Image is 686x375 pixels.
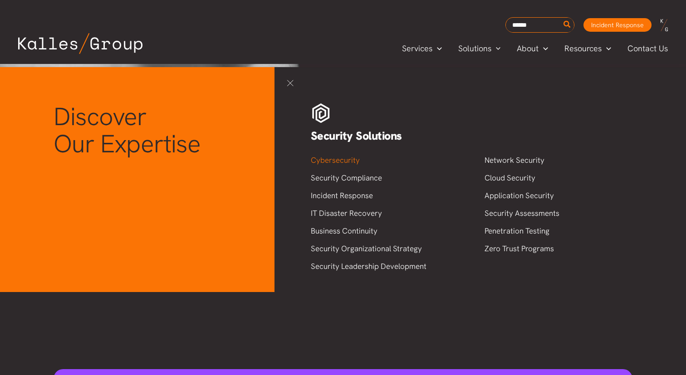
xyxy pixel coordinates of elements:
a: ServicesMenu Toggle [394,42,450,55]
span: Menu Toggle [432,42,442,55]
a: Security Organizational Strategy [311,244,422,253]
a: Security Compliance [311,173,382,183]
span: Menu Toggle [539,42,548,55]
a: Cloud Security [485,173,535,183]
span: Resources [564,42,602,55]
a: IT Disaster Recovery [311,208,382,218]
a: ResourcesMenu Toggle [556,42,619,55]
a: Incident Response [311,190,373,200]
a: AboutMenu Toggle [509,42,556,55]
span: About [517,42,539,55]
span: Contact Us [627,42,668,55]
h4: Security Solutions [311,128,650,143]
a: Penetration Testing [485,226,549,236]
a: Zero Trust Programs [485,244,554,253]
a: Business Continuity [311,226,377,236]
span: Menu Toggle [491,42,501,55]
span: Services [402,42,432,55]
a: Network Security [485,155,544,165]
button: Search [562,18,573,32]
a: Security Leadership Development [311,261,426,271]
a: Incident Response [583,18,652,32]
img: Kalles Group [18,33,142,54]
a: SolutionsMenu Toggle [450,42,509,55]
span: Solutions [458,42,491,55]
a: Security Assessments [485,208,559,218]
nav: Primary Site Navigation [394,41,677,56]
a: Cybersecurity [311,155,360,165]
a: Application Security [485,190,554,200]
span: Discover Our Expertise [54,100,201,160]
span: Menu Toggle [602,42,611,55]
a: Contact Us [619,42,677,55]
